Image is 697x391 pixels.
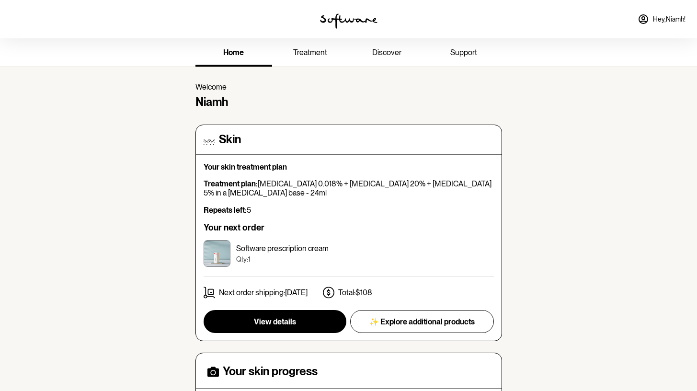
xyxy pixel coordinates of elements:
[236,255,329,264] p: Qty: 1
[204,162,494,172] p: Your skin treatment plan
[369,317,475,326] span: ✨ Explore additional products
[204,179,258,188] strong: Treatment plan:
[195,40,272,67] a: home
[195,82,502,92] p: Welcome
[350,310,494,333] button: ✨ Explore additional products
[223,365,318,379] h4: Your skin progress
[272,40,349,67] a: treatment
[425,40,502,67] a: support
[320,13,377,29] img: software logo
[450,48,477,57] span: support
[219,133,241,147] h4: Skin
[204,310,346,333] button: View details
[204,206,494,215] p: 5
[254,317,296,326] span: View details
[349,40,425,67] a: discover
[338,288,372,297] p: Total: $108
[195,95,502,109] h4: Niamh
[372,48,401,57] span: discover
[204,179,494,197] p: [MEDICAL_DATA] 0.018% + [MEDICAL_DATA] 20% + [MEDICAL_DATA] 5% in a [MEDICAL_DATA] base - 24ml
[223,48,244,57] span: home
[632,8,691,31] a: Hey,Niamh!
[219,288,308,297] p: Next order shipping: [DATE]
[204,240,230,267] img: cktujw8de00003e5xr50tsoyf.jpg
[236,244,329,253] p: Software prescription cream
[293,48,327,57] span: treatment
[653,15,686,23] span: Hey, Niamh !
[204,222,494,233] h6: Your next order
[204,206,247,215] strong: Repeats left:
